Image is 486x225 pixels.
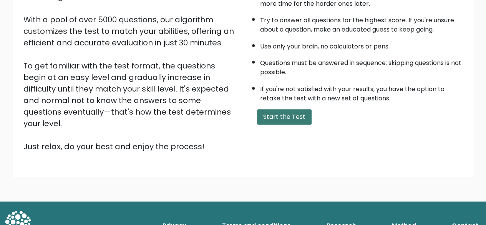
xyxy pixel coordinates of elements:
[260,81,463,103] li: If you're not satisfied with your results, you have the option to retake the test with a new set ...
[257,109,312,125] button: Start the Test
[260,55,463,77] li: Questions must be answered in sequence; skipping questions is not possible.
[260,12,463,34] li: Try to answer all questions for the highest score. If you're unsure about a question, make an edu...
[260,38,463,51] li: Use only your brain, no calculators or pens.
